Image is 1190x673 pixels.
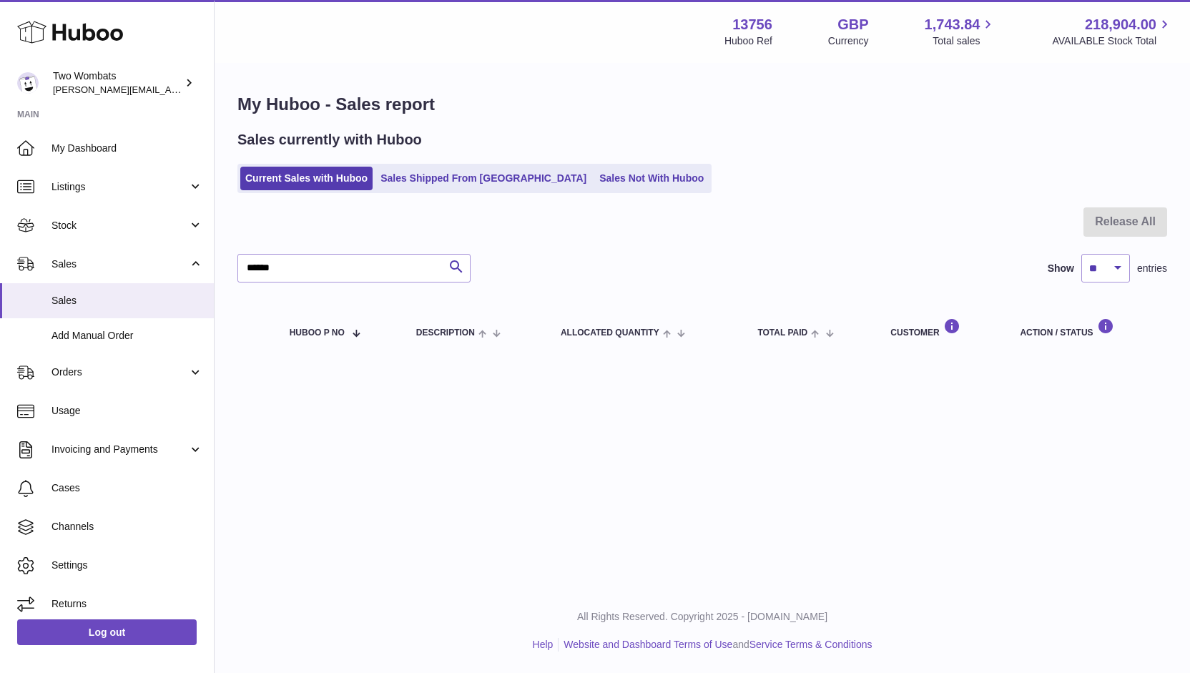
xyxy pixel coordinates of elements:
[933,34,996,48] span: Total sales
[559,638,872,652] li: and
[828,34,869,48] div: Currency
[416,328,475,338] span: Description
[564,639,732,650] a: Website and Dashboard Terms of Use
[51,365,188,379] span: Orders
[240,167,373,190] a: Current Sales with Huboo
[51,329,203,343] span: Add Manual Order
[375,167,591,190] a: Sales Shipped From [GEOGRAPHIC_DATA]
[890,318,991,338] div: Customer
[1020,318,1153,338] div: Action / Status
[51,219,188,232] span: Stock
[837,15,868,34] strong: GBP
[237,130,422,149] h2: Sales currently with Huboo
[51,559,203,572] span: Settings
[749,639,872,650] a: Service Terms & Conditions
[290,328,345,338] span: Huboo P no
[1137,262,1167,275] span: entries
[17,72,39,94] img: adam.randall@twowombats.com
[1048,262,1074,275] label: Show
[561,328,659,338] span: ALLOCATED Quantity
[226,610,1179,624] p: All Rights Reserved. Copyright 2025 - [DOMAIN_NAME]
[51,142,203,155] span: My Dashboard
[53,69,182,97] div: Two Wombats
[1052,15,1173,48] a: 218,904.00 AVAILABLE Stock Total
[925,15,997,48] a: 1,743.84 Total sales
[51,257,188,271] span: Sales
[17,619,197,645] a: Log out
[533,639,554,650] a: Help
[51,180,188,194] span: Listings
[51,404,203,418] span: Usage
[1085,15,1156,34] span: 218,904.00
[732,15,772,34] strong: 13756
[51,443,188,456] span: Invoicing and Payments
[594,167,709,190] a: Sales Not With Huboo
[237,93,1167,116] h1: My Huboo - Sales report
[925,15,980,34] span: 1,743.84
[51,597,203,611] span: Returns
[51,481,203,495] span: Cases
[757,328,807,338] span: Total paid
[1052,34,1173,48] span: AVAILABLE Stock Total
[724,34,772,48] div: Huboo Ref
[51,294,203,308] span: Sales
[51,520,203,534] span: Channels
[53,84,363,95] span: [PERSON_NAME][EMAIL_ADDRESS][PERSON_NAME][DOMAIN_NAME]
